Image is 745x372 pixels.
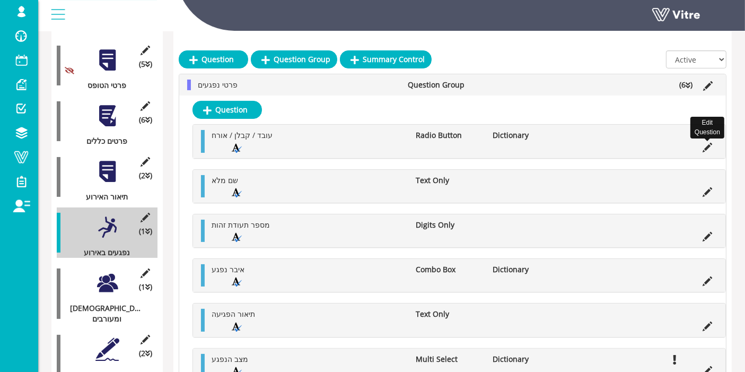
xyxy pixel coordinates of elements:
[57,192,150,202] div: תיאור האירוע
[411,354,488,365] li: Multi Select
[411,220,488,230] li: Digits Only
[212,354,248,364] span: מצב הנפגע
[139,59,152,70] span: (5 )
[139,226,152,237] span: (1 )
[212,175,238,185] span: שם מלא
[57,136,150,146] div: פרטים כללים
[212,130,273,140] span: עובד / קבלן / אורח
[411,309,488,319] li: Text Only
[192,101,262,119] a: Question
[251,50,337,68] a: Question Group
[402,80,481,90] li: Question Group
[179,50,248,68] a: Question
[487,354,564,365] li: Dictionary
[212,264,244,274] span: איבר נפגע
[674,80,698,90] li: (6 )
[198,80,238,90] span: פרטי נפגעים
[212,220,270,230] span: מספר תעודת זהות
[139,282,152,292] span: (1 )
[340,50,432,68] a: Summary Control
[57,80,150,91] div: פרטי הטופס
[139,115,152,125] span: (6 )
[411,264,488,275] li: Combo Box
[139,348,152,359] span: (2 )
[212,309,255,319] span: תיאור הפגיעה
[57,247,150,258] div: נפגעים באירוע
[487,130,564,141] li: Dictionary
[411,175,488,186] li: Text Only
[411,130,488,141] li: Radio Button
[139,170,152,181] span: (2 )
[57,303,150,324] div: [DEMOGRAPHIC_DATA] ומעורבים
[487,264,564,275] li: Dictionary
[690,117,724,138] div: Edit Question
